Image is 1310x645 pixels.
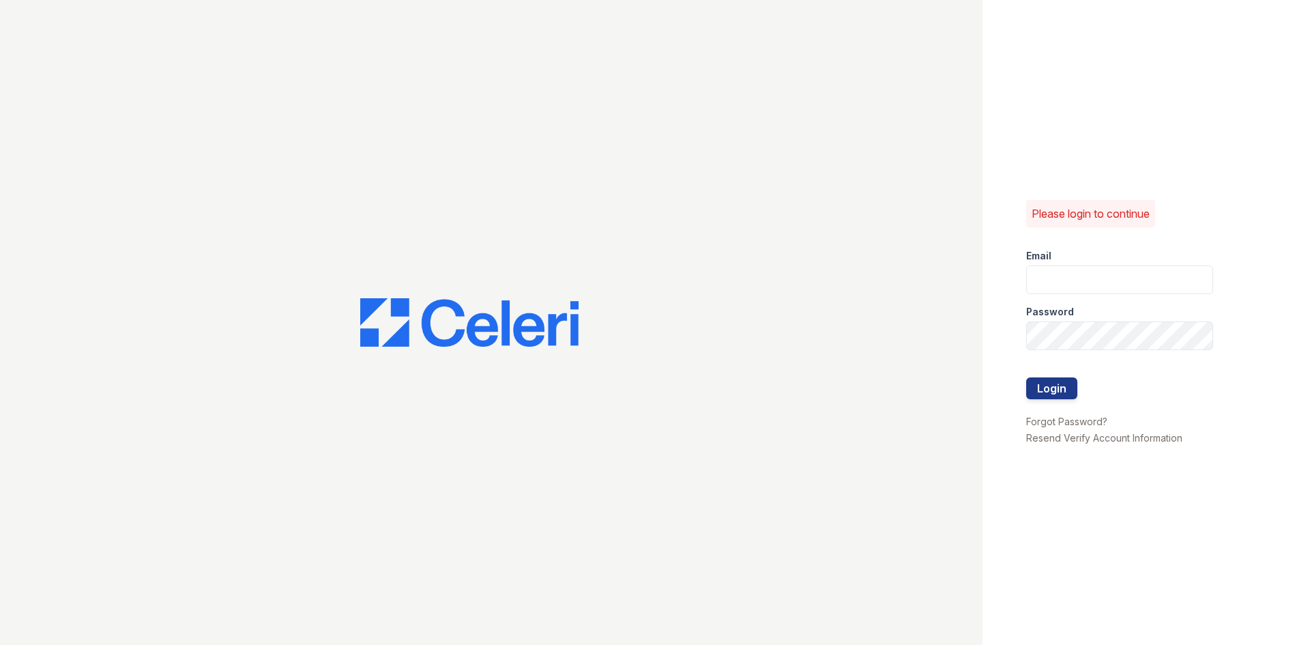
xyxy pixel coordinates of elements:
a: Resend Verify Account Information [1026,432,1182,444]
img: CE_Logo_Blue-a8612792a0a2168367f1c8372b55b34899dd931a85d93a1a3d3e32e68fde9ad4.png [360,298,579,347]
label: Email [1026,249,1051,263]
a: Forgot Password? [1026,416,1107,427]
button: Login [1026,377,1077,399]
p: Please login to continue [1032,205,1150,222]
label: Password [1026,305,1074,319]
